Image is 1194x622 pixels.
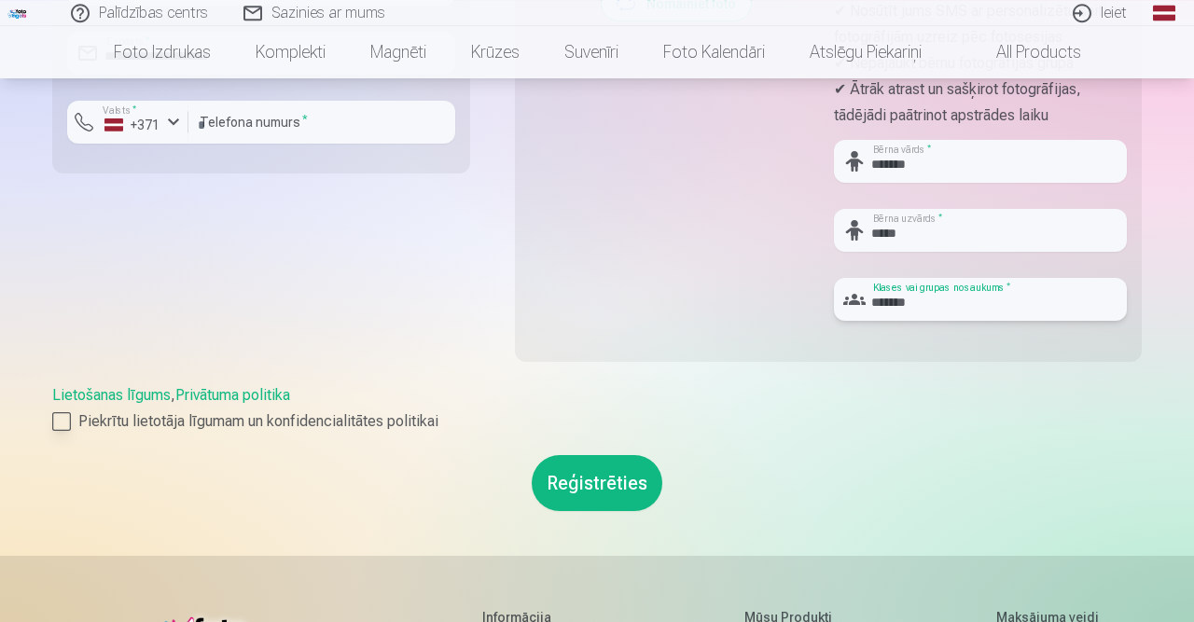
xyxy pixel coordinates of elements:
[52,384,1142,433] div: ,
[834,76,1127,129] p: ✔ Ātrāk atrast un sašķirot fotogrāfijas, tādējādi paātrinot apstrādes laiku
[449,26,542,78] a: Krūzes
[52,410,1142,433] label: Piekrītu lietotāja līgumam un konfidencialitātes politikai
[532,455,662,511] button: Reģistrēties
[97,104,143,117] label: Valsts
[52,386,171,404] a: Lietošanas līgums
[91,26,233,78] a: Foto izdrukas
[787,26,944,78] a: Atslēgu piekariņi
[233,26,348,78] a: Komplekti
[7,7,28,19] img: /fa1
[641,26,787,78] a: Foto kalendāri
[348,26,449,78] a: Magnēti
[944,26,1104,78] a: All products
[67,101,188,144] button: Valsts*+371
[542,26,641,78] a: Suvenīri
[175,386,290,404] a: Privātuma politika
[104,116,160,134] div: +371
